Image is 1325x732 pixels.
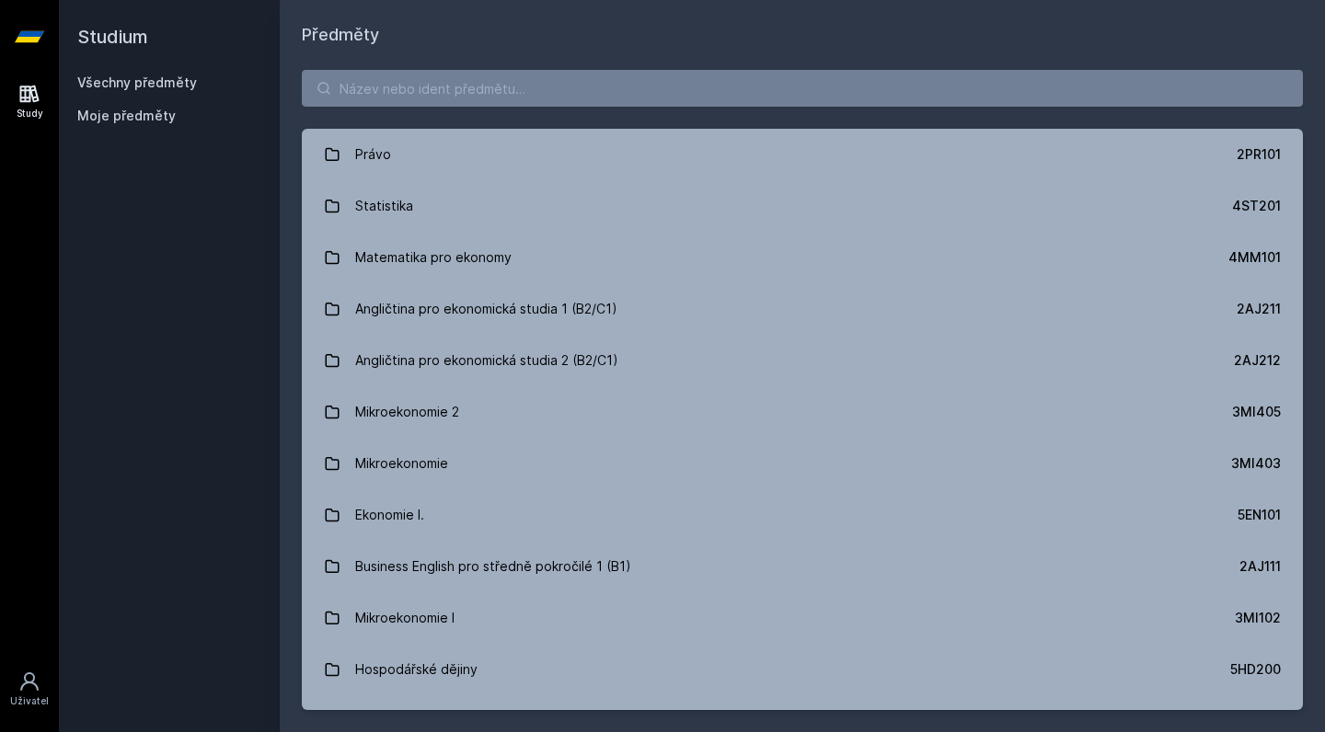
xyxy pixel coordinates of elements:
div: 2AJ212 [1234,351,1281,370]
a: Matematika pro ekonomy 4MM101 [302,232,1303,283]
div: 4ST201 [1232,197,1281,215]
div: 5HD200 [1230,660,1281,679]
div: 4MM101 [1228,248,1281,267]
a: Právo 2PR101 [302,129,1303,180]
a: Všechny předměty [77,74,197,90]
a: Mikroekonomie I 3MI102 [302,592,1303,644]
div: 2PR101 [1237,145,1281,164]
h1: Předměty [302,22,1303,48]
div: 5EN101 [1238,506,1281,524]
div: Statistika [355,188,413,224]
div: Uživatel [10,694,49,708]
input: Název nebo ident předmětu… [302,70,1303,107]
div: 3MI405 [1232,403,1281,421]
a: Angličtina pro ekonomická studia 1 (B2/C1) 2AJ211 [302,283,1303,335]
div: 3MI403 [1231,454,1281,473]
a: Statistika 4ST201 [302,180,1303,232]
div: Mikroekonomie [355,445,448,482]
div: Hospodářské dějiny [355,651,478,688]
div: Study [17,107,43,120]
div: 2AJ211 [1237,300,1281,318]
div: Matematika pro ekonomy [355,239,512,276]
div: Právo [355,136,391,173]
a: Ekonomie I. 5EN101 [302,489,1303,541]
div: 3MI102 [1235,609,1281,627]
div: Ekonomie I. [355,497,424,533]
a: Hospodářské dějiny 5HD200 [302,644,1303,695]
a: Uživatel [4,661,55,717]
a: Business English pro středně pokročilé 1 (B1) 2AJ111 [302,541,1303,592]
div: 2AJ111 [1239,557,1281,576]
div: Business English pro středně pokročilé 1 (B1) [355,548,631,585]
a: Mikroekonomie 2 3MI405 [302,386,1303,438]
a: Mikroekonomie 3MI403 [302,438,1303,489]
div: Angličtina pro ekonomická studia 2 (B2/C1) [355,342,618,379]
a: Angličtina pro ekonomická studia 2 (B2/C1) 2AJ212 [302,335,1303,386]
div: Mikroekonomie I [355,600,455,636]
span: Moje předměty [77,107,176,125]
a: Study [4,74,55,130]
div: Mikroekonomie 2 [355,394,459,430]
div: Angličtina pro ekonomická studia 1 (B2/C1) [355,291,617,327]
